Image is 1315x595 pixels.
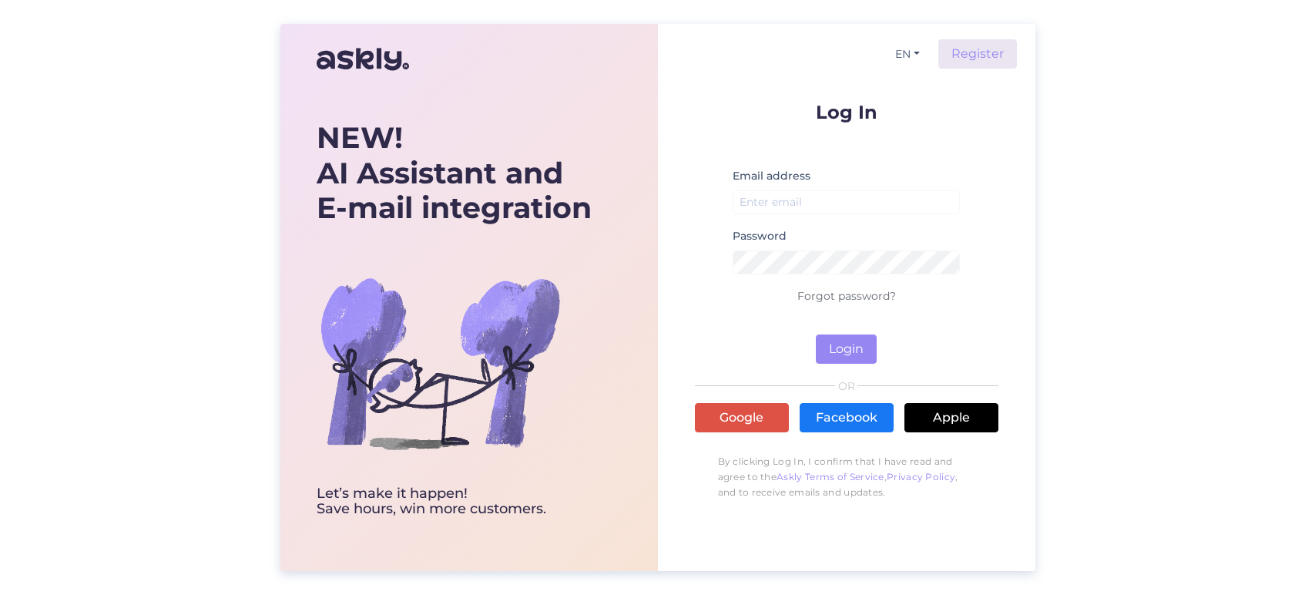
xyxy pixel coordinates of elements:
[317,120,592,226] div: AI Assistant and E-mail integration
[695,403,789,432] a: Google
[317,119,403,156] b: NEW!
[777,471,884,482] a: Askly Terms of Service
[695,446,998,508] p: By clicking Log In, I confirm that I have read and agree to the , , and to receive emails and upd...
[816,334,877,364] button: Login
[889,43,926,66] button: EN
[317,41,409,78] img: Askly
[800,403,894,432] a: Facebook
[733,168,810,184] label: Email address
[695,103,998,122] p: Log In
[835,381,857,392] span: OR
[797,289,896,303] a: Forgot password?
[938,39,1017,69] a: Register
[317,486,592,517] div: Let’s make it happen! Save hours, win more customers.
[887,471,955,482] a: Privacy Policy
[733,228,787,244] label: Password
[904,403,998,432] a: Apple
[317,240,563,486] img: bg-askly
[733,190,961,214] input: Enter email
